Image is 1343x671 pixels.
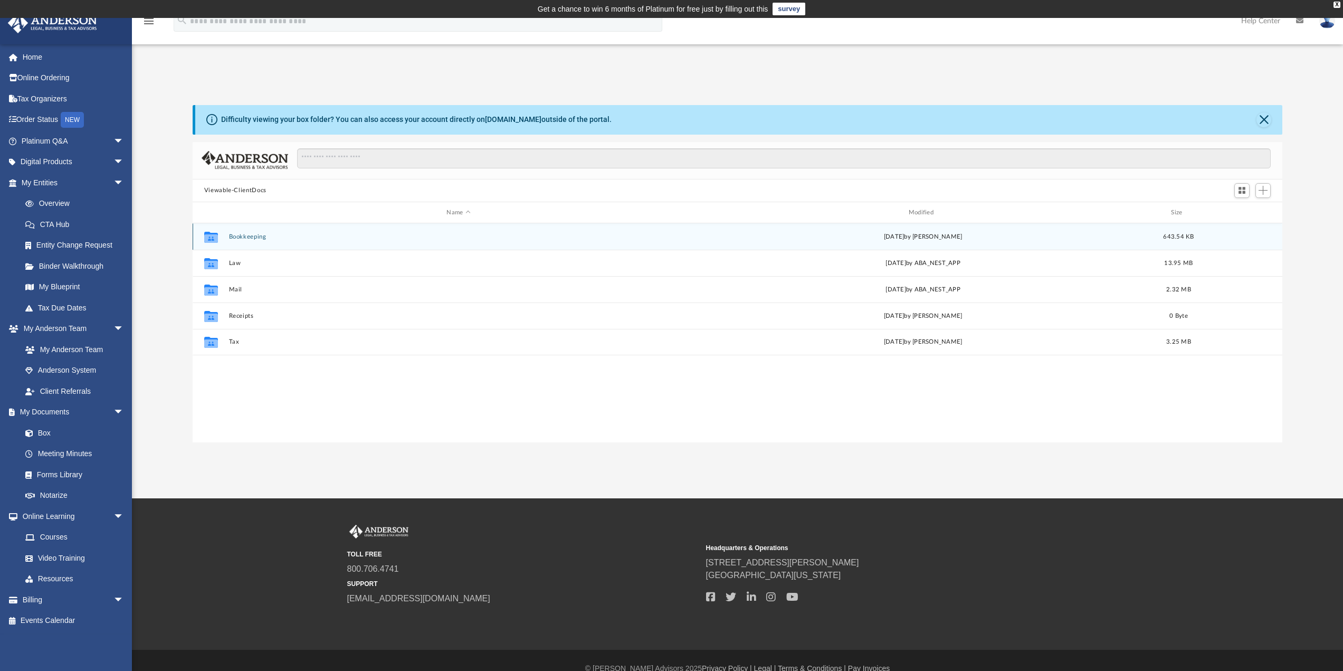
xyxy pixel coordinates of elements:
[1234,183,1250,198] button: Switch to Grid View
[347,550,699,559] small: TOLL FREE
[15,464,129,485] a: Forms Library
[1255,183,1271,198] button: Add
[693,285,1152,295] div: [DATE] by ABA_NEST_APP
[1157,208,1199,218] div: Size
[706,543,1058,553] small: Headquarters & Operations
[113,506,135,527] span: arrow_drop_down
[228,286,688,293] button: Mail
[15,422,129,443] a: Box
[204,186,266,195] button: Viewable-ClientDocs
[15,214,140,235] a: CTA Hub
[693,259,1152,268] div: [DATE] by ABA_NEST_APP
[15,339,129,360] a: My Anderson Team
[7,130,140,152] a: Platinum Q&Aarrow_drop_down
[485,115,541,124] a: [DOMAIN_NAME]
[693,208,1153,218] div: Modified
[15,193,140,214] a: Overview
[7,610,140,631] a: Events Calendar
[221,114,612,125] div: Difficulty viewing your box folder? You can also access your account directly on outside of the p...
[7,109,140,131] a: Order StatusNEW
[1166,339,1191,345] span: 3.25 MB
[1319,13,1335,29] img: User Pic
[113,402,135,423] span: arrow_drop_down
[197,208,224,218] div: id
[693,338,1152,347] div: [DATE] by [PERSON_NAME]
[61,112,84,128] div: NEW
[176,14,188,26] i: search
[228,260,688,267] button: Law
[5,13,100,33] img: Anderson Advisors Platinum Portal
[706,571,841,580] a: [GEOGRAPHIC_DATA][US_STATE]
[1169,313,1188,319] span: 0 Byte
[113,130,135,152] span: arrow_drop_down
[15,547,129,569] a: Video Training
[113,172,135,194] span: arrow_drop_down
[15,360,135,381] a: Anderson System
[347,564,399,573] a: 800.706.4741
[693,232,1152,242] div: [DATE] by [PERSON_NAME]
[7,589,140,610] a: Billingarrow_drop_down
[15,277,135,298] a: My Blueprint
[15,527,135,548] a: Courses
[228,208,688,218] div: Name
[1334,2,1340,8] div: close
[297,148,1271,168] input: Search files and folders
[15,485,135,506] a: Notarize
[347,525,411,538] img: Anderson Advisors Platinum Portal
[15,256,140,277] a: Binder Walkthrough
[693,311,1152,321] div: [DATE] by [PERSON_NAME]
[7,506,135,527] a: Online Learningarrow_drop_down
[1256,112,1271,127] button: Close
[773,3,805,15] a: survey
[113,589,135,611] span: arrow_drop_down
[15,297,140,318] a: Tax Due Dates
[538,3,768,15] div: Get a chance to win 6 months of Platinum for free just by filling out this
[1163,234,1194,240] span: 643.54 KB
[706,558,859,567] a: [STREET_ADDRESS][PERSON_NAME]
[1164,260,1193,266] span: 13.95 MB
[113,152,135,173] span: arrow_drop_down
[7,88,140,109] a: Tax Organizers
[7,152,140,173] a: Digital Productsarrow_drop_down
[142,15,155,27] i: menu
[7,318,135,339] a: My Anderson Teamarrow_drop_down
[7,402,135,423] a: My Documentsarrow_drop_down
[193,223,1283,442] div: grid
[228,313,688,319] button: Receipts
[347,579,699,589] small: SUPPORT
[15,381,135,402] a: Client Referrals
[228,233,688,240] button: Bookkeeping
[1166,287,1191,292] span: 2.32 MB
[15,235,140,256] a: Entity Change Request
[1204,208,1278,218] div: id
[7,172,140,193] a: My Entitiesarrow_drop_down
[7,68,140,89] a: Online Ordering
[15,443,135,465] a: Meeting Minutes
[142,20,155,27] a: menu
[113,318,135,340] span: arrow_drop_down
[347,594,490,603] a: [EMAIL_ADDRESS][DOMAIN_NAME]
[15,569,135,590] a: Resources
[228,339,688,346] button: Tax
[7,46,140,68] a: Home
